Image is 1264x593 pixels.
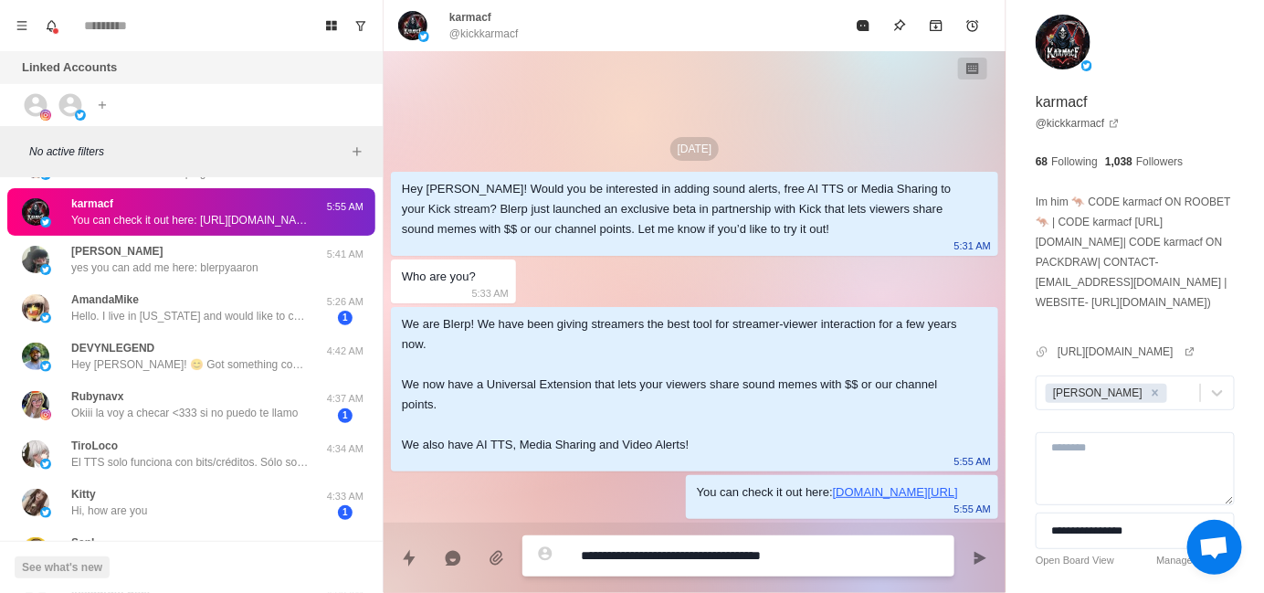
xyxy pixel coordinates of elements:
[75,110,86,121] img: picture
[29,143,346,160] p: No active filters
[71,405,298,421] p: Okiii la voy a checar <333 si no puedo te llamo
[40,264,51,275] img: picture
[91,94,113,116] button: Add account
[322,391,368,407] p: 4:37 AM
[40,110,51,121] img: picture
[346,141,368,163] button: Add filters
[317,11,346,40] button: Board View
[322,199,368,215] p: 5:55 AM
[918,7,954,44] button: Archive
[59,233,80,254] img: picture
[402,314,958,455] div: We are Blerp! We have been giving streamers the best tool for streamer-viewer interaction for a f...
[71,340,154,356] p: DEVYNLEGEND
[322,441,368,457] p: 4:34 AM
[1187,520,1242,575] a: Open chat
[59,166,80,187] img: picture
[338,408,353,423] span: 1
[1036,154,1048,170] p: 68
[954,236,991,256] p: 5:31 AM
[322,489,368,504] p: 4:33 AM
[40,217,51,228] img: picture
[954,7,991,44] button: Add reminder
[1058,344,1196,360] a: [URL][DOMAIN_NAME]
[670,137,720,161] p: [DATE]
[71,356,309,373] p: Hey [PERSON_NAME]! 😊 Got something cool for your stream that could seriously level up audience in...
[40,507,51,518] img: picture
[418,31,429,42] img: picture
[322,294,368,310] p: 5:26 AM
[435,540,471,577] button: Reply with AI
[1145,384,1165,403] div: Remove Jayson
[40,409,51,420] img: picture
[346,11,375,40] button: Show unread conversations
[59,366,80,387] img: picture
[40,361,51,372] img: picture
[449,26,519,42] p: @kickkarmacf
[71,308,309,324] p: Hello. I live in [US_STATE] and would like to chat with you.
[322,538,368,554] p: 4:15 AM
[845,7,881,44] button: Mark as read
[1048,384,1145,403] div: [PERSON_NAME]
[71,454,309,471] p: El TTS solo funciona con bits/créditos. Sólo son las alertas de sonido normales las que están dis...
[22,537,49,565] img: picture
[1105,154,1132,170] p: 1,038
[71,388,123,405] p: Rubynavx
[697,482,958,503] div: You can check it out here:
[402,267,476,287] div: Who are you?
[338,505,353,520] span: 1
[1036,115,1120,132] a: @kickkarmacf
[322,344,368,359] p: 4:42 AM
[71,212,309,228] p: You can check it out here: [URL][DOMAIN_NAME]
[1036,15,1090,69] img: picture
[402,179,958,239] div: Hey [PERSON_NAME]! Would you be interested in adding sound alerts, free AI TTS or Media Sharing t...
[472,283,509,303] p: 5:33 AM
[954,451,991,471] p: 5:55 AM
[22,343,49,370] img: picture
[398,11,427,40] img: picture
[954,499,991,519] p: 5:55 AM
[71,291,139,308] p: AmandaMike
[71,438,118,454] p: TiroLoco
[71,196,113,212] p: karmacf
[59,300,80,321] img: picture
[338,311,353,325] span: 1
[1036,553,1114,568] a: Open Board View
[71,243,163,259] p: [PERSON_NAME]
[22,489,49,516] img: picture
[22,198,49,226] img: picture
[40,312,51,323] img: picture
[15,556,110,578] button: See what's new
[449,9,491,26] p: karmacf
[391,540,427,577] button: Quick replies
[22,246,49,273] img: picture
[1156,553,1235,568] a: Manage Statuses
[833,485,958,499] a: [DOMAIN_NAME][URL]
[71,259,258,276] p: yes you can add me here: blerpyaaron
[7,11,37,40] button: Menu
[1081,60,1092,71] img: picture
[22,294,49,322] img: picture
[22,391,49,418] img: picture
[479,540,515,577] button: Add media
[71,503,147,519] p: Hi, how are you
[1036,91,1088,113] p: karmacf
[881,7,918,44] button: Pin
[22,58,117,77] p: Linked Accounts
[40,459,51,470] img: picture
[1036,192,1235,312] p: Im him 🦘 CODE karmacf ON ROOBET 🦘 | CODE karmacf [URL][DOMAIN_NAME]| CODE karmacf ON PACKDRAW| CO...
[962,540,998,577] button: Send message
[37,11,66,40] button: Notifications
[22,440,49,468] img: picture
[322,247,368,262] p: 5:41 AM
[1136,154,1183,170] p: Followers
[1051,154,1098,170] p: Following
[71,535,94,551] p: SanI
[59,90,80,111] img: picture
[71,486,96,503] p: Kitty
